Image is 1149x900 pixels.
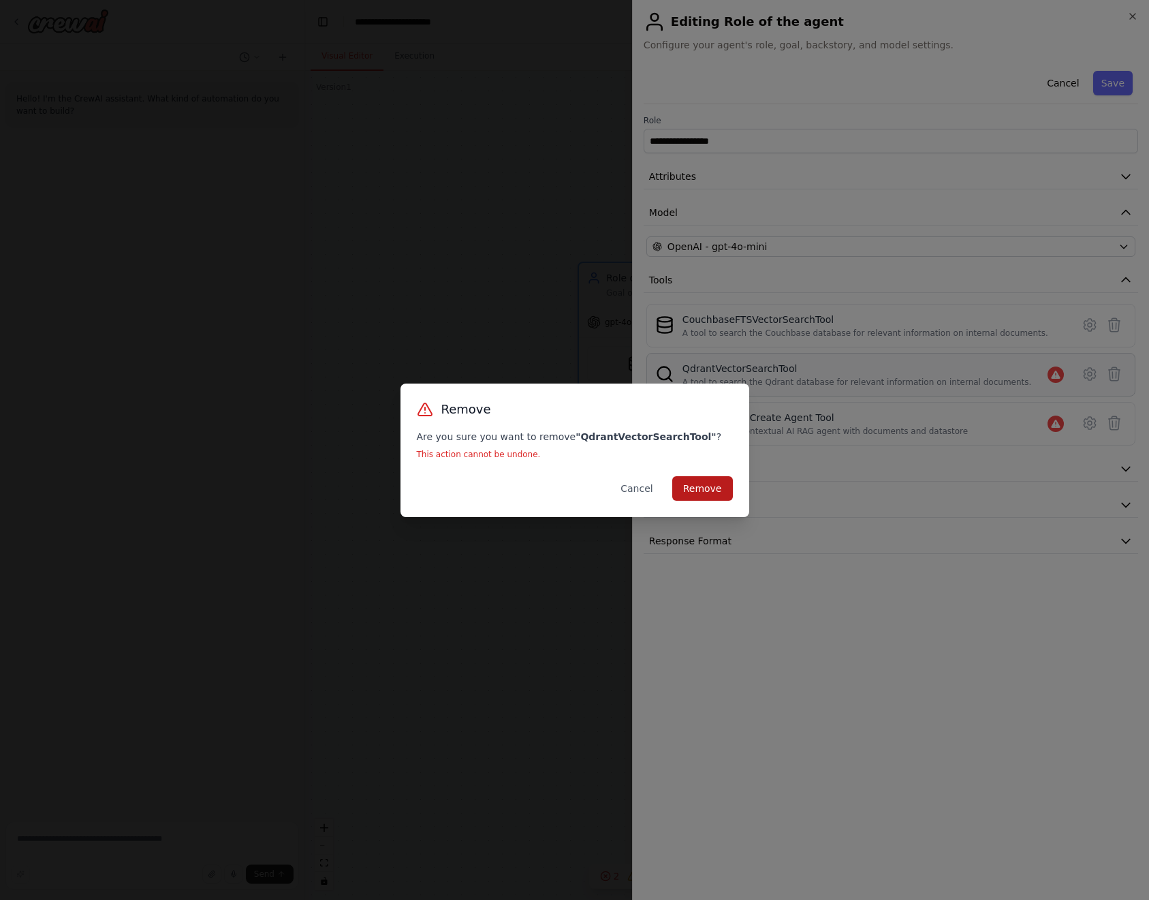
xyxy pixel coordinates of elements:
p: This action cannot be undone. [417,449,733,460]
h3: Remove [441,400,491,419]
strong: " QdrantVectorSearchTool " [576,431,717,442]
button: Cancel [610,476,663,501]
button: Remove [672,476,733,501]
p: Are you sure you want to remove ? [417,430,733,444]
